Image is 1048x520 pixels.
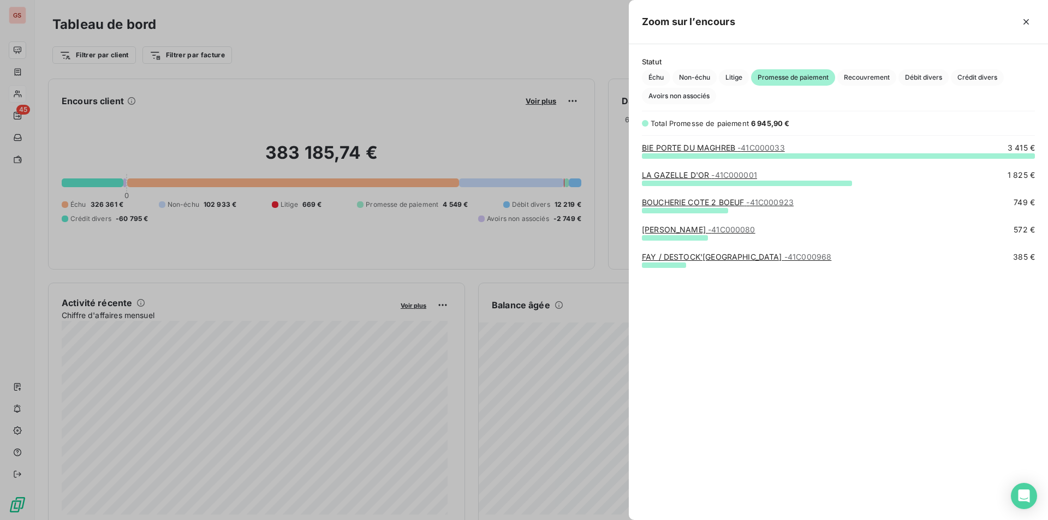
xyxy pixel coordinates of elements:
button: Crédit divers [951,69,1004,86]
span: 6 945,90 € [751,119,790,128]
button: Promesse de paiement [751,69,835,86]
a: LA GAZELLE D'OR [642,170,757,180]
button: Litige [719,69,749,86]
span: 3 415 € [1008,142,1035,153]
span: - 41C000033 [737,143,785,152]
span: 1 825 € [1008,170,1035,181]
button: Échu [642,69,670,86]
span: - 41C000001 [711,170,757,180]
span: Total Promesse de paiement [651,119,749,128]
span: 749 € [1014,197,1035,208]
button: Non-échu [672,69,717,86]
button: Avoirs non associés [642,88,716,104]
div: grid [629,142,1048,507]
div: Open Intercom Messenger [1011,483,1037,509]
span: 385 € [1013,252,1035,262]
a: BOUCHERIE COTE 2 BOEUF [642,198,794,207]
span: Statut [642,57,1035,66]
a: FAY / DESTOCK'[GEOGRAPHIC_DATA] [642,252,831,261]
span: 572 € [1014,224,1035,235]
a: BIE PORTE DU MAGHREB [642,143,785,152]
button: Recouvrement [837,69,896,86]
span: - 41C000080 [708,225,755,234]
button: Débit divers [898,69,949,86]
h5: Zoom sur l’encours [642,14,735,29]
span: - 41C000968 [784,252,832,261]
a: [PERSON_NAME] [642,225,755,234]
span: - 41C000923 [746,198,794,207]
